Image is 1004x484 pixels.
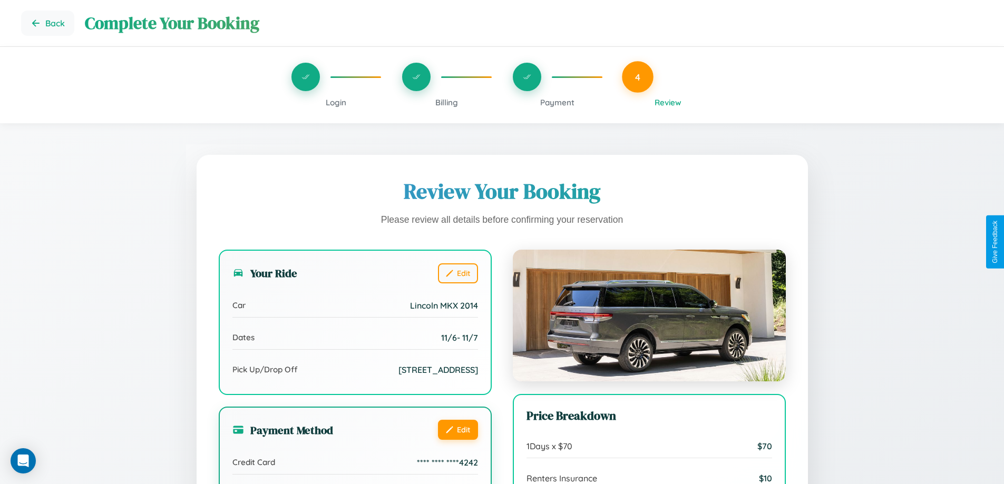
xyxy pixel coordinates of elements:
span: Dates [232,332,255,342]
span: $ 70 [757,441,772,451]
span: Credit Card [232,457,275,467]
h1: Complete Your Booking [85,12,983,35]
img: Lincoln MKX [513,250,786,381]
span: Car [232,300,246,310]
span: 1 Days x $ 70 [527,441,572,451]
span: Billing [435,97,458,107]
span: Review [655,97,681,107]
span: $ 10 [759,473,772,483]
button: Go back [21,11,74,36]
span: 4 [635,71,640,83]
h1: Review Your Booking [219,177,786,205]
p: Please review all details before confirming your reservation [219,212,786,229]
h3: Your Ride [232,265,297,281]
span: Pick Up/Drop Off [232,364,298,374]
span: Payment [540,97,574,107]
button: Edit [438,420,478,440]
h3: Price Breakdown [527,408,772,424]
div: Give Feedback [991,221,999,263]
span: Lincoln MKX 2014 [410,300,478,311]
span: Login [326,97,346,107]
span: [STREET_ADDRESS] [398,364,478,375]
span: 11 / 6 - 11 / 7 [441,332,478,343]
h3: Payment Method [232,422,333,438]
button: Edit [438,263,478,283]
div: Open Intercom Messenger [11,448,36,473]
span: Renters Insurance [527,473,597,483]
